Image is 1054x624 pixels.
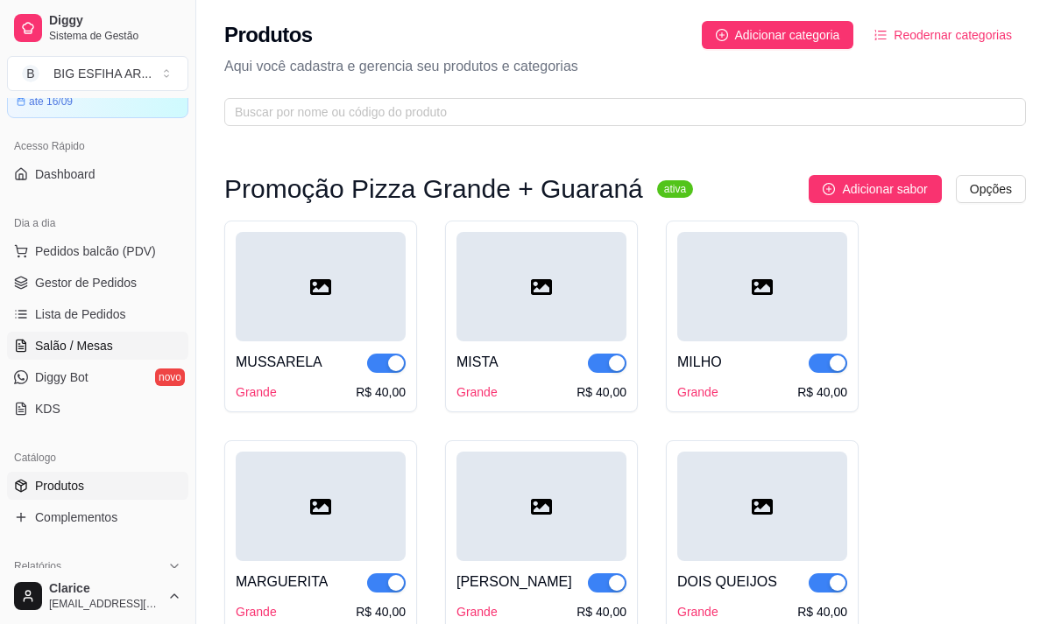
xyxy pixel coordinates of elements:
[7,472,188,500] a: Produtos
[7,503,188,531] a: Complementos
[677,571,777,592] div: DOIS QUEIJOS
[22,65,39,82] span: B
[677,383,718,401] div: Grande
[14,559,61,573] span: Relatórios
[7,395,188,423] a: KDS
[224,56,1026,77] p: Aqui você cadastra e gerencia seu produtos e categorias
[35,242,156,260] span: Pedidos balcão (PDV)
[35,477,84,494] span: Produtos
[677,603,718,620] div: Grande
[224,179,643,200] h3: Promoção Pizza Grande + Guaraná
[236,571,328,592] div: MARGUERITA
[7,237,188,265] button: Pedidos balcão (PDV)
[7,132,188,160] div: Acesso Rápido
[49,597,160,611] span: [EMAIL_ADDRESS][DOMAIN_NAME]
[7,300,188,328] a: Lista de Pedidos
[35,508,117,526] span: Complementos
[356,383,406,401] div: R$ 40,00
[49,13,181,29] span: Diggy
[577,383,626,401] div: R$ 40,00
[7,209,188,237] div: Dia a dia
[677,352,722,373] div: MILHO
[236,603,277,620] div: Grande
[7,332,188,360] a: Salão / Mesas
[7,444,188,472] div: Catálogo
[7,269,188,297] a: Gestor de Pedidos
[7,363,188,391] a: Diggy Botnovo
[860,21,1026,49] button: Reodernar categorias
[7,7,188,49] a: DiggySistema de Gestão
[35,368,88,386] span: Diggy Bot
[235,102,1001,122] input: Buscar por nome ou código do produto
[35,400,60,417] span: KDS
[35,165,95,183] span: Dashboard
[49,29,181,43] span: Sistema de Gestão
[224,21,313,49] h2: Produtos
[702,21,854,49] button: Adicionar categoria
[29,95,73,109] article: até 16/09
[894,25,1012,45] span: Reodernar categorias
[577,603,626,620] div: R$ 40,00
[735,25,840,45] span: Adicionar categoria
[356,603,406,620] div: R$ 40,00
[874,29,887,41] span: ordered-list
[49,581,160,597] span: Clarice
[7,160,188,188] a: Dashboard
[35,274,137,291] span: Gestor de Pedidos
[53,65,152,82] div: BIG ESFIHA AR ...
[956,175,1026,203] button: Opções
[456,352,499,373] div: MISTA
[657,180,693,198] sup: ativa
[797,383,847,401] div: R$ 40,00
[236,352,322,373] div: MUSSARELA
[456,383,498,401] div: Grande
[456,603,498,620] div: Grande
[35,337,113,354] span: Salão / Mesas
[35,305,126,323] span: Lista de Pedidos
[7,575,188,617] button: Clarice[EMAIL_ADDRESS][DOMAIN_NAME]
[809,175,941,203] button: Adicionar sabor
[842,179,927,199] span: Adicionar sabor
[716,29,728,41] span: plus-circle
[797,603,847,620] div: R$ 40,00
[236,383,277,401] div: Grande
[7,56,188,91] button: Select a team
[970,179,1012,199] span: Opções
[823,183,835,195] span: plus-circle
[456,571,572,592] div: [PERSON_NAME]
